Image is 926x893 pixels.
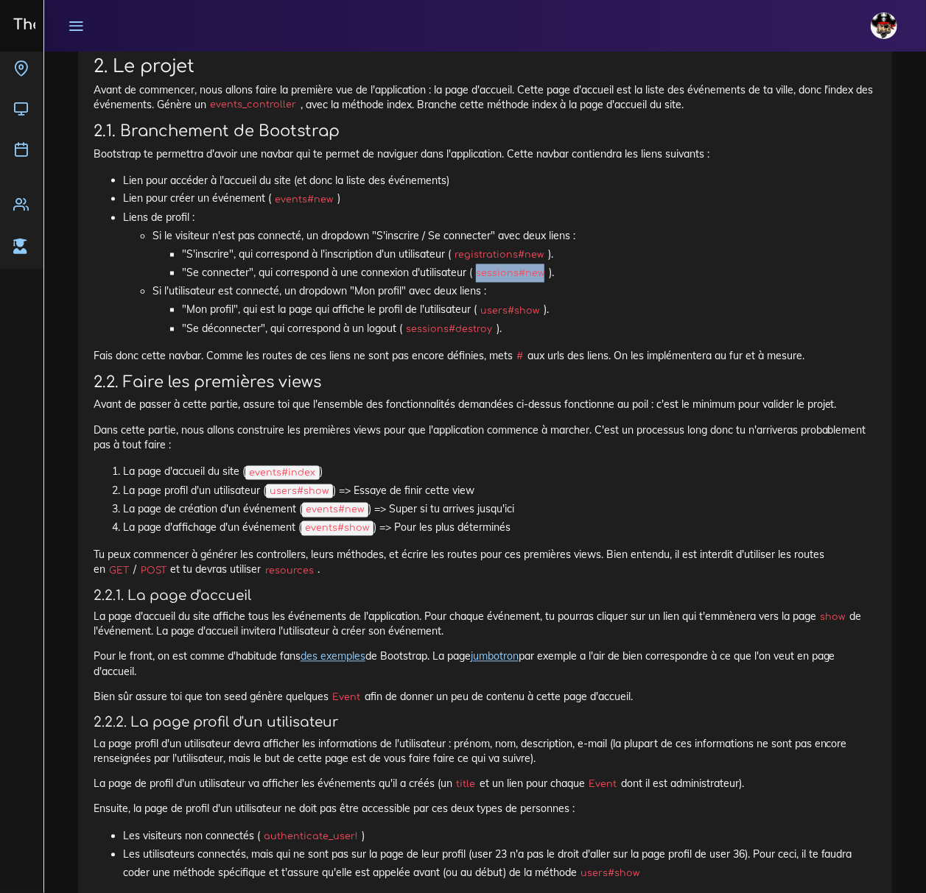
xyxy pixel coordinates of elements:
li: Liens de profil : [123,209,877,339]
h3: The Hacking Project [9,17,165,33]
h3: 2.2. Faire les premières views [94,374,877,392]
code: Event [329,691,365,705]
p: La page de profil d'un utilisateur va afficher les événements qu'il a créés (un et un lien pour c... [94,777,877,791]
code: GET [105,564,133,579]
code: POST [136,564,170,579]
p: Avant de commencer, nous allons faire la première vue de l'application : la page d'accueil. Cette... [94,82,877,113]
code: registrations#new [451,248,548,263]
p: Pour le front, on est comme d'habitude fans de Bootstrap. La page par exemple a l'air de bien cor... [94,649,877,680]
code: events#new [271,193,337,208]
p: Bien sûr assure toi que ton seed génère quelques afin de donner un peu de contenu à cette page d'... [94,690,877,705]
p: La page d'accueil du site affiche tous les événements de l'application. Pour chaque événement, tu... [94,610,877,640]
code: events#new [302,503,368,518]
li: "S'inscrire", qui correspond à l'inscription d'un utilisateur ( ). [182,246,877,264]
code: title [452,777,480,792]
code: # [513,350,527,364]
code: events_controller [206,98,301,113]
p: Bootstrap te permettra d'avoir une navbar qui te permet de naviguer dans l'application. Cette nav... [94,147,877,161]
code: authenticate_user! [260,830,362,844]
h2: 2. Le projet [94,56,877,77]
h3: 2.1. Branchement de Bootstrap [94,122,877,141]
li: "Se connecter", qui correspond à une connexion d'utilisateur ( ). [182,264,877,283]
code: users#show [477,304,544,319]
code: users#show [266,484,333,499]
li: Lien pour créer un événement ( ) [123,190,877,208]
li: Si le visiteur n'est pas connecté, un dropdown "S'inscrire / Se connecter" avec deux liens : [152,227,877,283]
li: La page d'affichage d'un événement ( ) => Pour les plus déterminés [123,519,877,537]
p: Fais donc cette navbar. Comme les routes de ces liens ne sont pas encore définies, mets aux urls ... [94,349,877,364]
code: sessions#destroy [402,322,497,337]
li: Les utilisateurs connectés, mais qui ne sont pas sur la page de leur profil (user 23 n'a pas le d... [123,846,877,883]
code: users#show [577,866,644,881]
code: sessions#new [472,267,549,281]
p: Ensuite, la page de profil d'un utilisateur ne doit pas être accessible par ces deux types de per... [94,802,877,816]
p: La page profil d'un utilisateur devra afficher les informations de l'utilisateur : prénom, nom, d... [94,737,877,767]
p: Tu peux commencer à générer les controllers, leurs méthodes, et écrire les routes pour ces premiè... [94,548,877,578]
a: des exemples [301,650,365,663]
li: La page d'accueil du site ( ) [123,463,877,481]
code: events#index [245,466,320,481]
h4: 2.2.2. La page profil d'un utilisateur [94,715,877,731]
li: Lien pour accéder à l'accueil du site (et donc la liste des événements) [123,172,877,190]
h4: 2.2.1. La page d'accueil [94,588,877,604]
li: La page profil d'un utilisateur ( ) => Essaye de finir cette view [123,482,877,501]
code: Event [585,777,621,792]
img: avatar [871,13,897,39]
p: Dans cette partie, nous allons construire les premières views pour que l'application commence à m... [94,423,877,453]
p: Avant de passer à cette partie, assure toi que l'ensemble des fonctionnalités demandées ci-dessus... [94,398,877,412]
code: events#show [301,521,373,536]
li: "Mon profil", qui est la page qui affiche le profil de l'utilisateur ( ). [182,301,877,320]
code: show [816,610,849,625]
li: Si l'utilisateur est connecté, un dropdown "Mon profil" avec deux liens : [152,283,877,339]
li: La page de création d'un événement ( ) => Super si tu arrives jusqu'ici [123,501,877,519]
a: jumbotron [471,650,519,663]
li: "Se déconnecter", qui correspond à un logout ( ). [182,320,877,339]
li: Les visiteurs non connectés ( ) [123,827,877,846]
code: resources [261,564,318,579]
